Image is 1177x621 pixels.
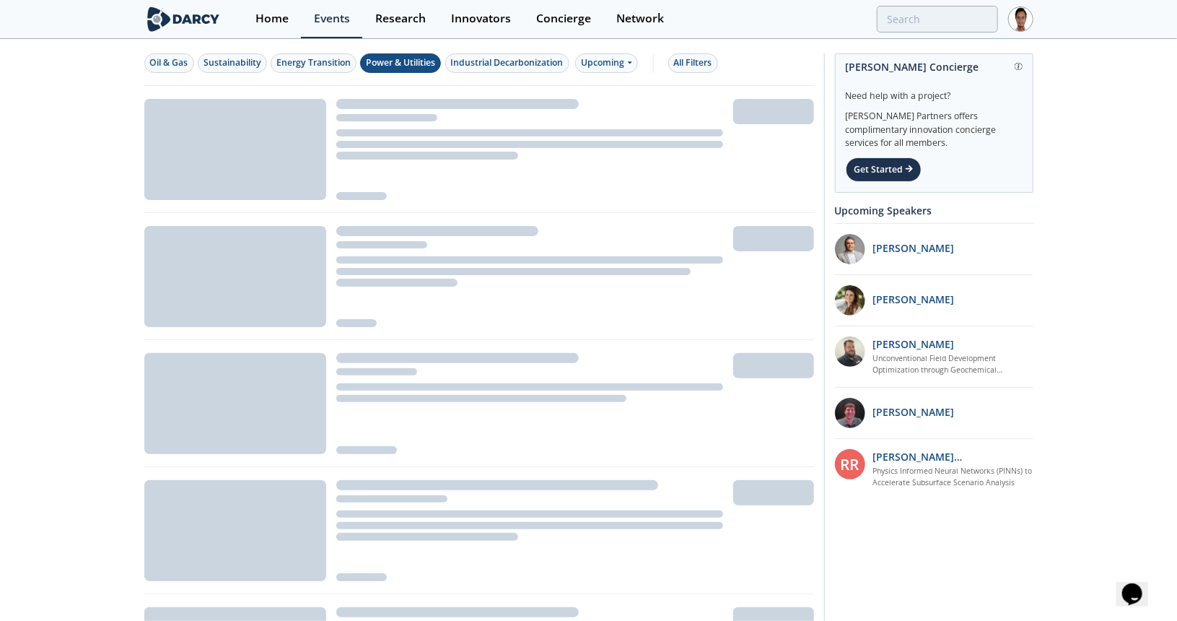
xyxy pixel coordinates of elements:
[668,53,718,73] button: All Filters
[1116,563,1163,607] iframe: chat widget
[271,53,356,73] button: Energy Transition
[360,53,441,73] button: Power & Utilities
[872,240,954,256] p: [PERSON_NAME]
[835,198,1033,223] div: Upcoming Speakers
[846,103,1023,150] div: [PERSON_NAME] Partners offers complimentary innovation concierge services for all members.
[835,449,865,479] div: RR
[616,13,664,25] div: Network
[255,13,289,25] div: Home
[877,6,998,32] input: Advanced Search
[835,336,865,367] img: 2k2ez1SvSiOh3gKHmcgF
[674,56,712,69] div: All Filters
[872,466,1033,489] a: Physics Informed Neural Networks (PINNs) to Accelerate Subsurface Scenario Analysis
[445,53,569,73] button: Industrial Decarbonization
[144,6,223,32] img: logo-wide.svg
[375,13,426,25] div: Research
[835,398,865,428] img: accc9a8e-a9c1-4d58-ae37-132228efcf55
[276,56,351,69] div: Energy Transition
[872,404,954,420] p: [PERSON_NAME]
[451,56,564,69] div: Industrial Decarbonization
[366,56,435,69] div: Power & Utilities
[872,292,954,307] p: [PERSON_NAME]
[846,54,1023,79] div: [PERSON_NAME] Concierge
[846,79,1023,103] div: Need help with a project?
[314,13,350,25] div: Events
[150,56,188,69] div: Oil & Gas
[872,336,954,352] p: [PERSON_NAME]
[536,13,591,25] div: Concierge
[846,157,922,182] div: Get Started
[575,53,638,73] div: Upcoming
[872,353,1033,376] a: Unconventional Field Development Optimization through Geochemical Fingerprinting Technology
[204,56,261,69] div: Sustainability
[451,13,511,25] div: Innovators
[835,234,865,264] img: 1fdb2308-3d70-46db-bc64-f6eabefcce4d
[144,53,194,73] button: Oil & Gas
[1015,63,1023,71] img: information.svg
[835,285,865,316] img: 737ad19b-6c50-4cdf-92c7-29f5966a019e
[198,53,267,73] button: Sustainability
[1008,6,1033,32] img: Profile
[872,449,1033,464] p: [PERSON_NAME] [PERSON_NAME]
